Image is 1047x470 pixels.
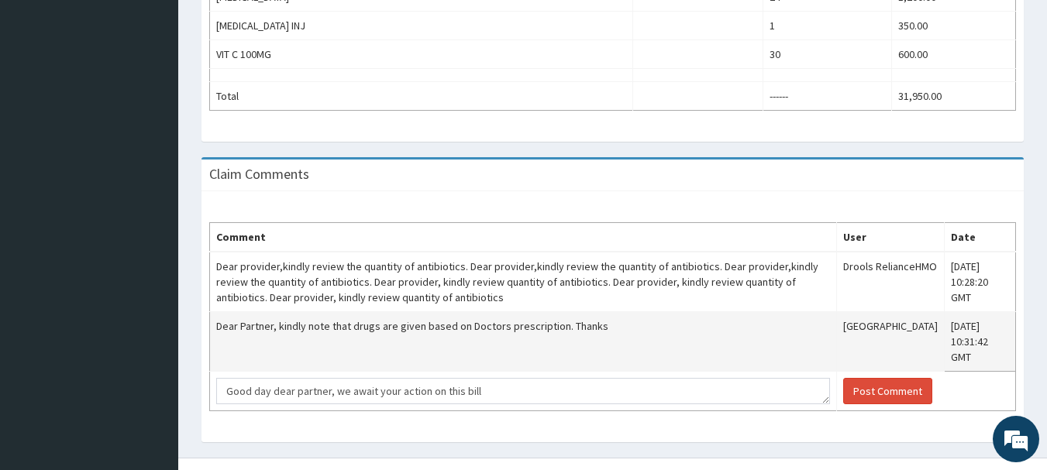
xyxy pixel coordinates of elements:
[837,252,945,312] td: Drools RelianceHMO
[837,223,945,252] th: User
[210,12,633,40] td: [MEDICAL_DATA] INJ
[210,40,633,69] td: VIT C 100MG
[892,12,1016,40] td: 350.00
[763,40,892,69] td: 30
[763,82,892,111] td: ------
[843,378,932,404] button: Post Comment
[210,82,633,111] td: Total
[945,312,1016,372] td: [DATE] 10:31:42 GMT
[837,312,945,372] td: [GEOGRAPHIC_DATA]
[763,12,892,40] td: 1
[210,223,837,252] th: Comment
[945,223,1016,252] th: Date
[209,167,309,181] h3: Claim Comments
[945,252,1016,312] td: [DATE] 10:28:20 GMT
[892,82,1016,111] td: 31,950.00
[892,40,1016,69] td: 600.00
[216,378,830,404] textarea: Good day dear partner, we await your action on this bill
[210,312,837,372] td: Dear Partner, kindly note that drugs are given based on Doctors prescription. Thanks
[210,252,837,312] td: Dear provider,kindly review the quantity of antibiotics. Dear provider,kindly review the quantity...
